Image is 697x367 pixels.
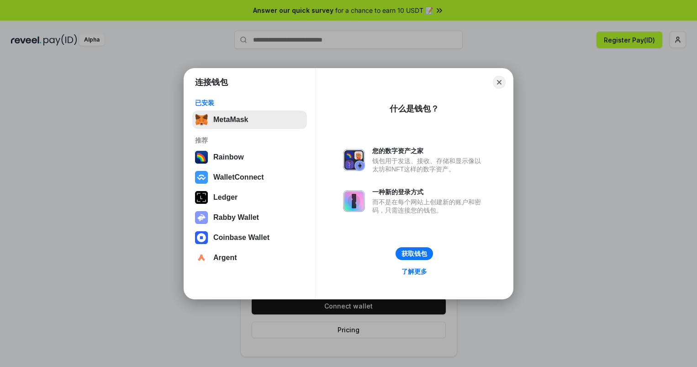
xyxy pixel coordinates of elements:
img: svg+xml,%3Csvg%20width%3D%2228%22%20height%3D%2228%22%20viewBox%3D%220%200%2028%2028%22%20fill%3D... [195,251,208,264]
img: svg+xml,%3Csvg%20xmlns%3D%22http%3A%2F%2Fwww.w3.org%2F2000%2Fsvg%22%20fill%3D%22none%22%20viewBox... [343,190,365,212]
div: Ledger [213,193,238,202]
img: svg+xml,%3Csvg%20xmlns%3D%22http%3A%2F%2Fwww.w3.org%2F2000%2Fsvg%22%20fill%3D%22none%22%20viewBox... [343,149,365,171]
button: 获取钱包 [396,247,433,260]
div: Coinbase Wallet [213,234,269,242]
h1: 连接钱包 [195,77,228,88]
button: Close [493,76,506,89]
div: WalletConnect [213,173,264,181]
button: MetaMask [192,111,307,129]
button: Argent [192,249,307,267]
button: Ledger [192,188,307,207]
div: 钱包用于发送、接收、存储和显示像以太坊和NFT这样的数字资产。 [372,157,486,173]
div: 一种新的登录方式 [372,188,486,196]
img: svg+xml,%3Csvg%20width%3D%2228%22%20height%3D%2228%22%20viewBox%3D%220%200%2028%2028%22%20fill%3D... [195,231,208,244]
div: 而不是在每个网站上创建新的账户和密码，只需连接您的钱包。 [372,198,486,214]
img: svg+xml,%3Csvg%20xmlns%3D%22http%3A%2F%2Fwww.w3.org%2F2000%2Fsvg%22%20width%3D%2228%22%20height%3... [195,191,208,204]
button: WalletConnect [192,168,307,186]
img: svg+xml,%3Csvg%20xmlns%3D%22http%3A%2F%2Fwww.w3.org%2F2000%2Fsvg%22%20fill%3D%22none%22%20viewBox... [195,211,208,224]
div: 什么是钱包？ [390,103,439,114]
a: 了解更多 [396,266,433,277]
button: Rabby Wallet [192,208,307,227]
img: svg+xml,%3Csvg%20width%3D%22120%22%20height%3D%22120%22%20viewBox%3D%220%200%20120%20120%22%20fil... [195,151,208,164]
div: 推荐 [195,136,304,144]
img: svg+xml,%3Csvg%20fill%3D%22none%22%20height%3D%2233%22%20viewBox%3D%220%200%2035%2033%22%20width%... [195,113,208,126]
div: 您的数字资产之家 [372,147,486,155]
div: 了解更多 [401,267,427,276]
div: Argent [213,254,237,262]
div: Rabby Wallet [213,213,259,222]
button: Rainbow [192,148,307,166]
div: 已安装 [195,99,304,107]
div: 获取钱包 [401,250,427,258]
div: MetaMask [213,116,248,124]
button: Coinbase Wallet [192,229,307,247]
div: Rainbow [213,153,244,161]
img: svg+xml,%3Csvg%20width%3D%2228%22%20height%3D%2228%22%20viewBox%3D%220%200%2028%2028%22%20fill%3D... [195,171,208,184]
